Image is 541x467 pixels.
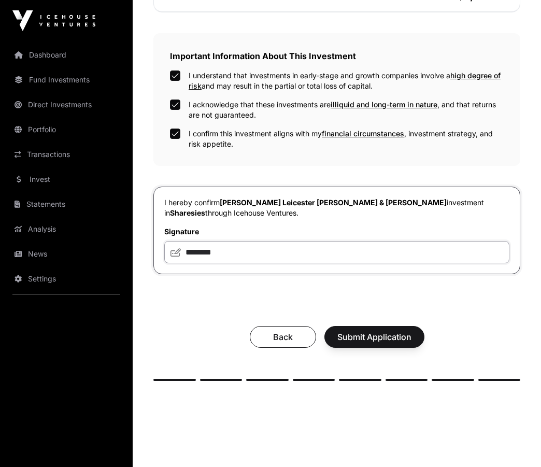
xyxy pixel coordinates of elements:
a: Statements [8,193,124,216]
iframe: Chat Widget [489,417,541,467]
span: illiquid and long-term in nature [331,100,437,109]
span: Sharesies [170,208,205,217]
label: Signature [164,227,509,237]
span: Submit Application [337,331,411,343]
a: Analysis [8,218,124,240]
label: I acknowledge that these investments are , and that returns are not guaranteed. [189,100,504,120]
span: Back [263,331,303,343]
a: Transactions [8,143,124,166]
button: Submit Application [324,326,424,348]
a: Invest [8,168,124,191]
span: financial circumstances [322,129,404,138]
span: [PERSON_NAME] Leicester [PERSON_NAME] & [PERSON_NAME] [220,198,447,207]
a: Direct Investments [8,93,124,116]
label: I understand that investments in early-stage and growth companies involve a and may result in the... [189,70,504,91]
h2: Important Information About This Investment [170,50,504,62]
a: Portfolio [8,118,124,141]
button: Back [250,326,316,348]
a: Dashboard [8,44,124,66]
a: Settings [8,267,124,290]
label: I confirm this investment aligns with my , investment strategy, and risk appetite. [189,129,504,149]
p: I hereby confirm investment in through Icehouse Ventures. [164,197,509,218]
a: News [8,243,124,265]
a: Fund Investments [8,68,124,91]
img: Icehouse Ventures Logo [12,10,95,31]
